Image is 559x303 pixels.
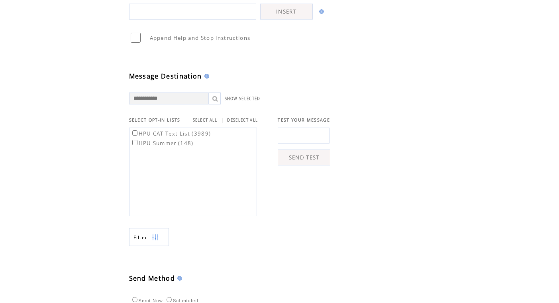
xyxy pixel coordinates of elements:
[129,117,180,123] span: SELECT OPT-IN LISTS
[225,96,261,101] a: SHOW SELECTED
[132,140,137,145] input: HPU Summer (148)
[221,116,224,124] span: |
[131,140,194,147] label: HPU Summer (148)
[130,298,163,303] label: Send Now
[152,228,159,246] img: filters.png
[131,130,211,137] label: HPU CAT Text List (3989)
[278,117,330,123] span: TEST YOUR MESSAGE
[278,150,330,165] a: SEND TEST
[260,4,313,20] a: INSERT
[193,118,218,123] a: SELECT ALL
[129,274,175,283] span: Send Method
[129,72,202,81] span: Message Destination
[227,118,258,123] a: DESELECT ALL
[132,297,137,302] input: Send Now
[133,234,148,241] span: Show filters
[202,74,209,79] img: help.gif
[150,34,251,41] span: Append Help and Stop instructions
[167,297,172,302] input: Scheduled
[165,298,198,303] label: Scheduled
[317,9,324,14] img: help.gif
[175,276,182,281] img: help.gif
[129,228,169,246] a: Filter
[132,130,137,136] input: HPU CAT Text List (3989)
